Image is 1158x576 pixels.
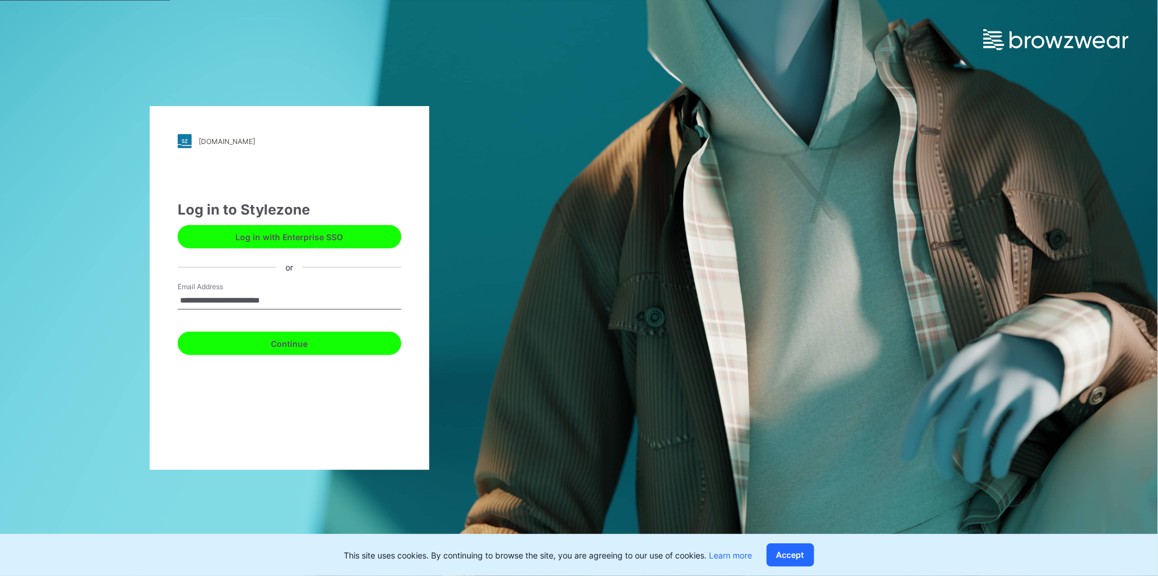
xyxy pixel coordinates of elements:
a: Learn more [709,550,753,560]
button: Log in with Enterprise SSO [178,225,401,248]
img: browzwear-logo.e42bd6dac1945053ebaf764b6aa21510.svg [983,29,1129,50]
img: stylezone-logo.562084cfcfab977791bfbf7441f1a819.svg [178,134,192,148]
div: Log in to Stylezone [178,199,401,220]
div: or [277,261,303,273]
a: [DOMAIN_NAME] [178,134,401,148]
label: Email Address [178,282,259,292]
p: This site uses cookies. By continuing to browse the site, you are agreeing to our use of cookies. [344,549,753,561]
button: Accept [767,543,814,567]
div: [DOMAIN_NAME] [199,137,255,146]
button: Continue [178,332,401,355]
